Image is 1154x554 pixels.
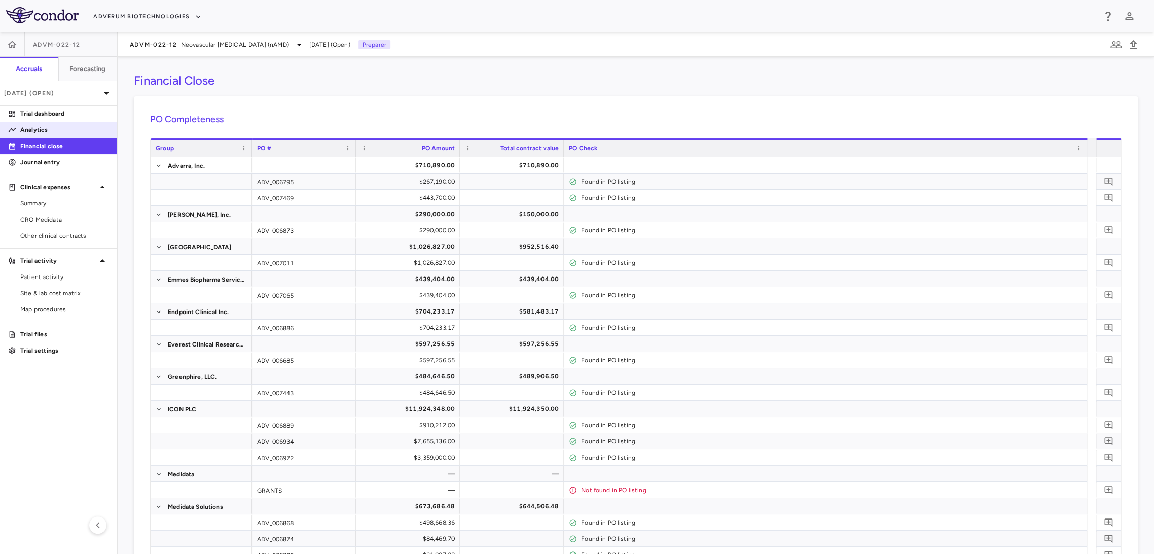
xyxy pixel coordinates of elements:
button: Add comment [1102,451,1115,464]
p: Clinical expenses [20,183,96,192]
div: — [469,466,559,482]
span: Medidata [168,466,194,482]
svg: Add comment [1104,290,1113,300]
div: ADV_006795 [252,174,356,189]
button: Add comment [1102,288,1115,302]
button: Add comment [1102,191,1115,204]
div: $910,212.00 [365,417,455,433]
div: $11,924,348.00 [365,401,455,417]
div: $644,506.48 [469,498,559,514]
div: $1,026,827.00 [365,238,455,255]
p: Trial activity [20,256,96,265]
div: GRANTS [252,482,356,498]
div: $84,469.70 [365,531,455,547]
button: Add comment [1102,353,1115,367]
div: Found in PO listing [581,385,1082,401]
div: ADV_006685 [252,352,356,368]
span: [PERSON_NAME], Inc. [168,206,231,223]
div: Found in PO listing [581,174,1082,190]
div: Not found in PO listing [581,482,1082,498]
div: Found in PO listing [581,449,1082,466]
span: ADVM-022-12 [130,41,177,49]
div: Found in PO listing [581,352,1082,368]
button: Add comment [1102,256,1115,269]
div: $710,890.00 [469,157,559,174]
div: $439,404.00 [365,271,455,287]
span: Group [156,145,174,152]
svg: Add comment [1104,485,1113,495]
span: Neovascular [MEDICAL_DATA] (nAMD) [181,40,289,49]
div: ADV_007011 [252,255,356,270]
svg: Add comment [1104,534,1113,543]
span: PO Check [569,145,597,152]
svg: Add comment [1104,258,1113,267]
span: Other clinical contracts [20,231,109,240]
p: Financial close [20,142,109,151]
div: $439,404.00 [469,271,559,287]
div: $484,646.50 [365,368,455,385]
div: $3,359,000.00 [365,449,455,466]
span: Everest Clinical Research Corporation [168,336,246,353]
span: Summary [20,199,109,208]
div: $290,000.00 [365,206,455,222]
div: $704,233.17 [365,320,455,336]
span: [DATE] (Open) [309,40,350,49]
svg: Add comment [1104,453,1113,462]
span: Greenphire, LLC. [168,369,217,385]
div: Found in PO listing [581,222,1082,238]
svg: Add comment [1104,436,1113,446]
div: — [365,466,455,482]
span: ICON PLC [168,401,196,418]
div: $597,256.55 [365,352,455,368]
svg: Add comment [1104,420,1113,430]
span: PO Amount [422,145,455,152]
div: ADV_006972 [252,449,356,465]
span: Map procedures [20,305,109,314]
span: Medidata Solutions [168,499,223,515]
button: Add comment [1102,532,1115,545]
div: $489,906.50 [469,368,559,385]
svg: Add comment [1104,355,1113,365]
div: ADV_007065 [252,287,356,303]
div: ADV_006868 [252,514,356,530]
div: $439,404.00 [365,287,455,303]
p: Preparer [358,40,390,49]
div: $597,256.55 [365,336,455,352]
p: [DATE] (Open) [4,89,100,98]
div: ADV_006886 [252,320,356,335]
div: $11,924,350.00 [469,401,559,417]
div: ADV_006934 [252,433,356,449]
svg: Add comment [1104,388,1113,397]
div: Found in PO listing [581,531,1082,547]
svg: Add comment [1104,323,1113,332]
button: Add comment [1102,515,1115,529]
button: Add comment [1102,483,1115,497]
div: $952,516.40 [469,238,559,255]
span: Site & lab cost matrix [20,289,109,298]
div: $443,700.00 [365,190,455,206]
svg: Add comment [1104,225,1113,235]
button: Add comment [1102,223,1115,237]
svg: Add comment [1104,517,1113,527]
span: ADVM-022-12 [33,41,80,49]
button: Add comment [1102,175,1115,188]
div: $290,000.00 [365,222,455,238]
div: Found in PO listing [581,433,1082,449]
div: $150,000.00 [469,206,559,222]
button: Add comment [1102,418,1115,432]
div: $597,256.55 [469,336,559,352]
h6: Accruals [16,64,42,74]
div: $673,686.48 [365,498,455,514]
div: — [365,482,455,498]
span: CRO Medidata [20,215,109,224]
div: ADV_006874 [252,531,356,546]
button: Add comment [1102,386,1115,399]
div: $710,890.00 [365,157,455,174]
p: Analytics [20,125,109,134]
div: Found in PO listing [581,320,1082,336]
div: Found in PO listing [581,514,1082,531]
span: [GEOGRAPHIC_DATA] [168,239,232,255]
div: $498,668.36 [365,514,455,531]
span: Advarra, Inc. [168,158,205,174]
p: Trial files [20,330,109,339]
